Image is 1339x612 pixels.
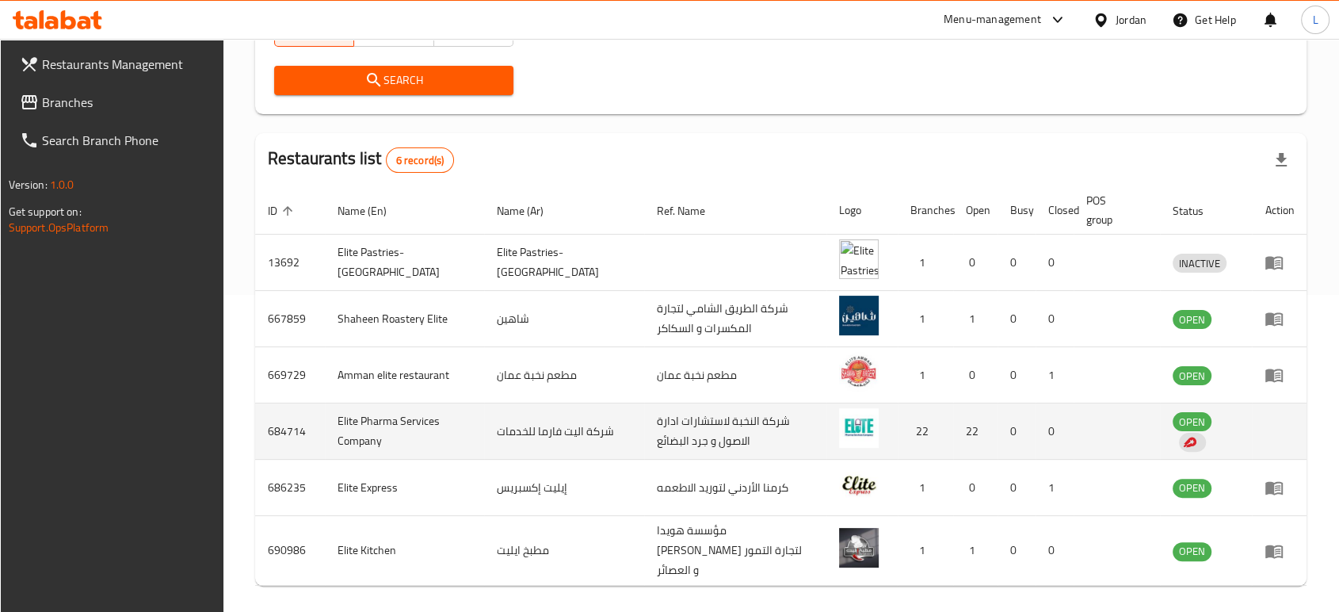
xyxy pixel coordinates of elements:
td: إيليت إكسبريس [484,460,643,516]
th: Action [1252,186,1307,235]
img: Elite Pastries- Turkish Village [839,239,879,279]
img: Shaheen Roastery Elite [839,296,879,335]
span: Ref. Name [657,201,726,220]
span: Search Branch Phone [42,131,212,150]
td: 1 [898,235,953,291]
td: 1 [898,291,953,347]
button: Search [274,66,513,95]
span: OPEN [1173,542,1211,560]
td: شركة النخبة لاستشارات ادارة الاصول و جرد البضائع [644,404,826,460]
td: 0 [998,291,1036,347]
div: Menu [1265,253,1294,272]
td: 0 [998,404,1036,460]
div: OPEN [1173,310,1211,329]
span: POS group [1086,191,1141,229]
div: Menu-management [944,10,1041,29]
td: مطعم نخبة عمان [484,347,643,404]
img: delivery hero logo [1182,435,1196,449]
span: 6 record(s) [387,153,454,168]
span: ID [268,201,298,220]
td: 0 [998,347,1036,404]
td: Amman elite restaurant [325,347,484,404]
td: 0 [1036,235,1074,291]
td: Elite Pastries- [GEOGRAPHIC_DATA] [484,235,643,291]
td: 669729 [255,347,325,404]
td: شاهين [484,291,643,347]
span: Name (Ar) [497,201,564,220]
th: Busy [998,186,1036,235]
span: Version: [9,174,48,195]
a: Restaurants Management [7,45,224,83]
td: 1 [1036,460,1074,516]
td: 0 [953,347,998,404]
div: Indicates that the vendor menu management has been moved to DH Catalog service [1179,433,1206,452]
img: Elite Express [839,465,879,504]
div: INACTIVE [1173,254,1226,273]
img: Elite Pharma Services Company [839,408,879,448]
div: Export file [1262,141,1300,179]
td: شركة الطريق الشامي لتجارة المكسرات و السكاكر [644,291,826,347]
td: 0 [1036,291,1074,347]
td: 1 [898,516,953,586]
div: Jordan [1116,11,1146,29]
div: OPEN [1173,366,1211,385]
td: مطعم نخبة عمان [644,347,826,404]
td: 1 [953,516,998,586]
span: Name (En) [338,201,407,220]
td: 0 [998,516,1036,586]
a: Search Branch Phone [7,121,224,159]
a: Support.OpsPlatform [9,217,109,238]
td: Elite Pastries- [GEOGRAPHIC_DATA] [325,235,484,291]
span: INACTIVE [1173,254,1226,273]
div: Total records count [386,147,455,173]
td: شركة اليت فارما للخدمات [484,404,643,460]
span: OPEN [1173,413,1211,431]
div: Menu [1265,365,1294,384]
a: Branches [7,83,224,121]
td: 0 [998,235,1036,291]
span: Branches [42,93,212,112]
td: 1 [898,347,953,404]
td: 684714 [255,404,325,460]
span: Status [1173,201,1224,220]
td: 0 [1036,516,1074,586]
td: 1 [898,460,953,516]
td: 686235 [255,460,325,516]
td: كرمنا الأردني لتوريد الاطعمه [644,460,826,516]
td: 0 [953,235,998,291]
td: مطبخ ايليت [484,516,643,586]
td: 22 [898,404,953,460]
span: Yes [360,20,427,43]
td: 1 [1036,347,1074,404]
div: Menu [1265,541,1294,560]
span: No [441,20,507,43]
span: OPEN [1173,479,1211,497]
span: Search [287,71,501,90]
td: Shaheen Roastery Elite [325,291,484,347]
td: مؤسسة هويدا [PERSON_NAME] لتجارة التمور و العصائر [644,516,826,586]
div: OPEN [1173,412,1211,431]
td: 22 [953,404,998,460]
td: 690986 [255,516,325,586]
div: Menu [1265,309,1294,328]
span: 1.0.0 [50,174,74,195]
span: Restaurants Management [42,55,212,74]
span: All [281,20,348,43]
span: Get support on: [9,201,82,222]
td: 13692 [255,235,325,291]
div: Menu [1265,478,1294,497]
td: 667859 [255,291,325,347]
td: Elite Kitchen [325,516,484,586]
h2: Restaurants list [268,147,454,173]
th: Logo [826,186,898,235]
img: Amman elite restaurant [839,352,879,392]
td: 0 [998,460,1036,516]
td: 0 [953,460,998,516]
th: Branches [898,186,953,235]
th: Closed [1036,186,1074,235]
span: OPEN [1173,311,1211,329]
td: Elite Pharma Services Company [325,404,484,460]
td: Elite Express [325,460,484,516]
span: OPEN [1173,367,1211,385]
